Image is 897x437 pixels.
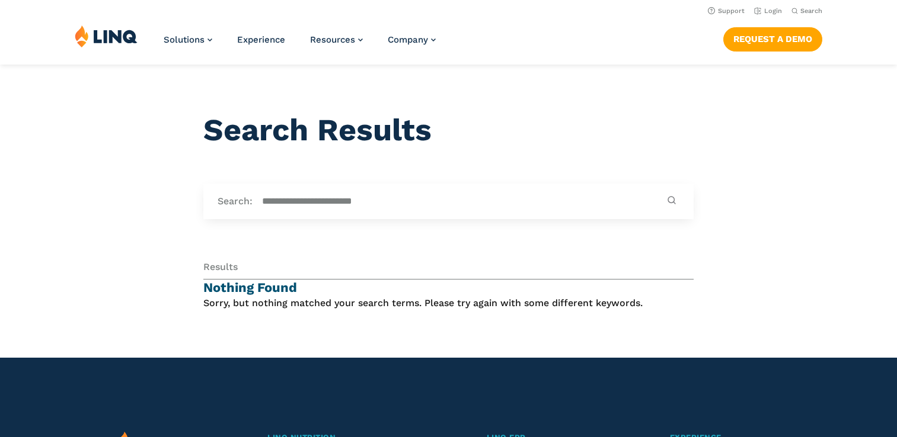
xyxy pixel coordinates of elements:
[218,195,253,208] label: Search:
[203,296,694,310] p: Sorry, but nothing matched your search terms. Please try again with some different keywords.
[203,261,694,279] div: Results
[708,7,745,15] a: Support
[791,7,822,15] button: Open Search Bar
[203,113,694,148] h1: Search Results
[164,25,436,64] nav: Primary Navigation
[723,25,822,51] nav: Button Navigation
[388,34,436,45] a: Company
[723,27,822,51] a: Request a Demo
[164,34,212,45] a: Solutions
[75,25,138,47] img: LINQ | K‑12 Software
[310,34,363,45] a: Resources
[203,279,694,296] h4: Nothing Found
[164,34,205,45] span: Solutions
[800,7,822,15] span: Search
[388,34,428,45] span: Company
[310,34,355,45] span: Resources
[237,34,285,45] a: Experience
[754,7,782,15] a: Login
[664,195,679,207] button: Submit Search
